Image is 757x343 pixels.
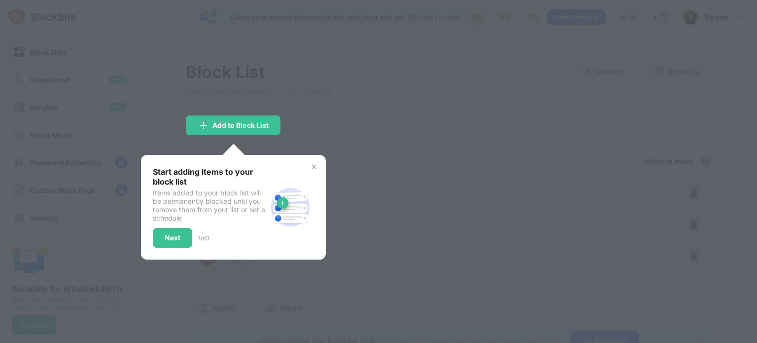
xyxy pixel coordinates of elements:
img: x-button.svg [310,163,318,171]
div: Next [165,234,180,242]
img: block-site.svg [267,184,314,231]
div: Add to Block List [212,121,269,129]
div: Items added to your block list will be permanently blocked until you remove them from your list o... [153,189,267,222]
div: 1 of 3 [198,234,209,242]
div: Start adding items to your block list [153,167,267,187]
